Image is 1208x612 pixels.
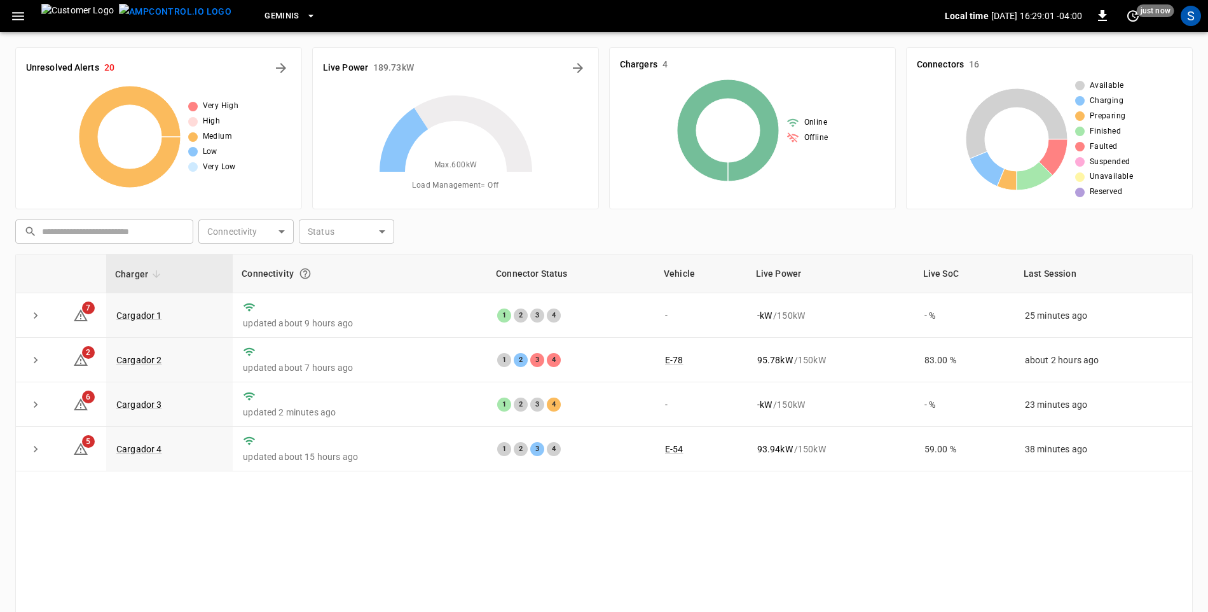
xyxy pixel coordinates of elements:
[914,254,1015,293] th: Live SoC
[243,361,477,374] p: updated about 7 hours ago
[991,10,1082,22] p: [DATE] 16:29:01 -04:00
[665,355,683,365] a: E-78
[547,309,561,323] div: 4
[757,309,904,322] div: / 150 kW
[243,406,477,419] p: updated 2 minutes ago
[917,58,964,72] h6: Connectors
[914,293,1015,338] td: - %
[271,58,291,78] button: All Alerts
[655,293,747,338] td: -
[530,442,544,456] div: 3
[203,100,239,113] span: Very High
[804,116,827,129] span: Online
[1015,427,1192,471] td: 38 minutes ago
[804,132,828,144] span: Offline
[547,353,561,367] div: 4
[116,400,162,410] a: Cargador 3
[530,353,544,367] div: 3
[497,353,511,367] div: 1
[530,398,544,412] div: 3
[82,435,95,448] span: 5
[514,442,528,456] div: 2
[497,442,511,456] div: 1
[757,443,904,456] div: / 150 kW
[203,115,221,128] span: High
[104,61,114,75] h6: 20
[116,355,162,365] a: Cargador 2
[294,262,317,285] button: Connection between the charger and our software.
[1181,6,1201,26] div: profile-icon
[914,427,1015,471] td: 59.00 %
[757,398,772,411] p: - kW
[243,450,477,463] p: updated about 15 hours ago
[116,444,162,454] a: Cargador 4
[73,399,88,409] a: 6
[259,4,321,29] button: Geminis
[757,354,904,366] div: / 150 kW
[26,306,45,325] button: expand row
[203,146,217,158] span: Low
[373,61,414,75] h6: 189.73 kW
[665,444,683,454] a: E-54
[1015,293,1192,338] td: 25 minutes ago
[530,309,544,323] div: 3
[1090,95,1123,108] span: Charging
[514,353,528,367] div: 2
[757,398,904,411] div: / 150 kW
[1090,141,1118,153] span: Faulted
[1090,80,1124,92] span: Available
[73,354,88,364] a: 2
[73,309,88,319] a: 7
[412,179,498,192] span: Load Management = Off
[757,354,793,366] p: 95.78 kW
[497,309,511,323] div: 1
[568,58,588,78] button: Energy Overview
[26,440,45,459] button: expand row
[1015,338,1192,382] td: about 2 hours ago
[547,442,561,456] div: 4
[497,398,511,412] div: 1
[914,382,1015,427] td: - %
[1015,254,1192,293] th: Last Session
[434,159,477,172] span: Max. 600 kW
[26,61,99,75] h6: Unresolved Alerts
[945,10,989,22] p: Local time
[487,254,655,293] th: Connector Status
[514,398,528,412] div: 2
[655,254,747,293] th: Vehicle
[655,382,747,427] td: -
[514,309,528,323] div: 2
[914,338,1015,382] td: 83.00 %
[1090,156,1130,169] span: Suspended
[243,317,477,330] p: updated about 9 hours ago
[119,4,231,20] img: ampcontrol.io logo
[969,58,979,72] h6: 16
[115,267,165,282] span: Charger
[264,9,299,24] span: Geminis
[1015,382,1192,427] td: 23 minutes ago
[26,351,45,370] button: expand row
[757,443,793,456] p: 93.94 kW
[747,254,914,293] th: Live Power
[662,58,668,72] h6: 4
[1090,170,1133,183] span: Unavailable
[203,130,232,143] span: Medium
[41,4,114,28] img: Customer Logo
[82,391,95,403] span: 6
[82,346,95,359] span: 2
[116,310,162,321] a: Cargador 1
[1123,6,1143,26] button: set refresh interval
[242,262,478,285] div: Connectivity
[1090,125,1121,138] span: Finished
[1090,110,1126,123] span: Preparing
[1090,186,1122,198] span: Reserved
[757,309,772,322] p: - kW
[323,61,368,75] h6: Live Power
[1137,4,1174,17] span: just now
[203,161,236,174] span: Very Low
[26,395,45,414] button: expand row
[73,443,88,454] a: 5
[82,302,95,314] span: 7
[547,398,561,412] div: 4
[620,58,657,72] h6: Chargers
